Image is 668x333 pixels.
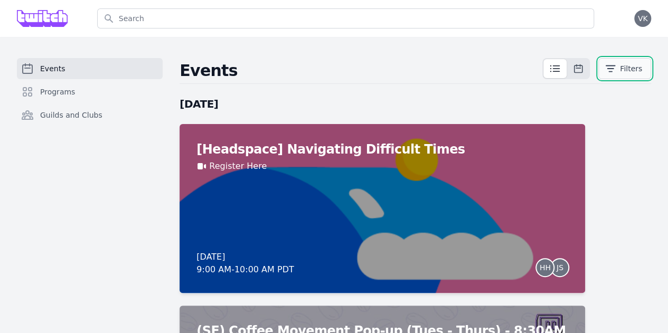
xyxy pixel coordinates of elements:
a: Programs [17,81,163,102]
span: Programs [40,87,75,97]
a: Register Here [209,160,267,173]
a: Events [17,58,163,79]
h2: Events [180,61,542,80]
span: HH [540,264,551,271]
div: [DATE] 9:00 AM - 10:00 AM PDT [196,251,294,276]
h2: [DATE] [180,97,585,111]
a: Guilds and Clubs [17,104,163,126]
span: VK [638,15,648,22]
button: VK [634,10,651,27]
span: JS [557,264,563,271]
span: Guilds and Clubs [40,110,102,120]
nav: Sidebar [17,58,163,142]
input: Search [97,8,594,28]
a: [Headspace] Navigating Difficult TimesRegister Here[DATE]9:00 AM-10:00 AM PDTHHJS [180,124,585,293]
button: Filters [598,58,651,79]
img: Grove [17,10,68,27]
span: Events [40,63,65,74]
h2: [Headspace] Navigating Difficult Times [196,141,568,158]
